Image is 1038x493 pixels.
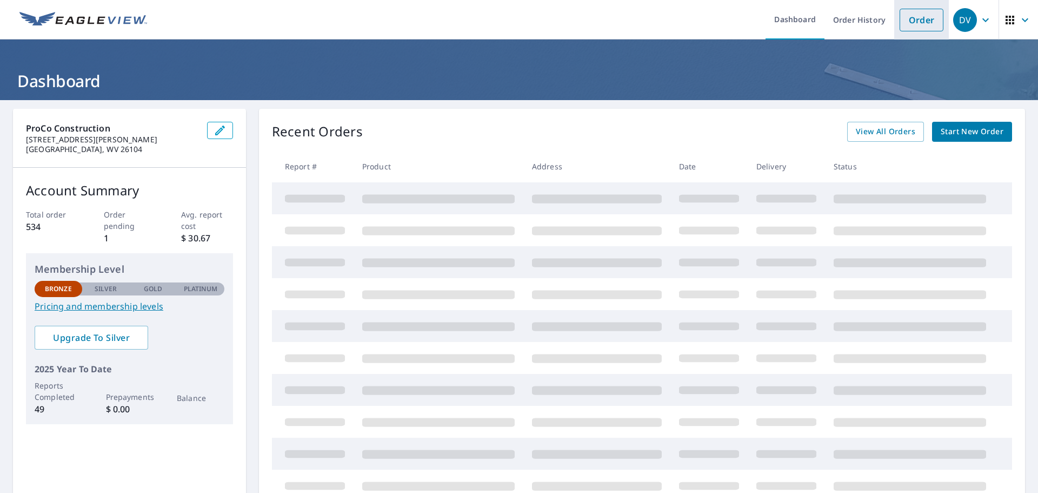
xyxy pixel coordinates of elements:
[35,300,224,313] a: Pricing and membership levels
[953,8,977,32] div: DV
[106,403,154,416] p: $ 0.00
[184,284,218,294] p: Platinum
[26,209,78,220] p: Total order
[26,220,78,233] p: 534
[181,209,233,232] p: Avg. report cost
[144,284,162,294] p: Gold
[26,144,198,154] p: [GEOGRAPHIC_DATA], WV 26104
[932,122,1012,142] a: Start New Order
[26,122,198,135] p: ProCo Construction
[177,392,224,404] p: Balance
[523,150,670,182] th: Address
[181,232,233,245] p: $ 30.67
[847,122,924,142] a: View All Orders
[19,12,147,28] img: EV Logo
[748,150,825,182] th: Delivery
[900,9,943,31] a: Order
[825,150,995,182] th: Status
[670,150,748,182] th: Date
[35,262,224,277] p: Membership Level
[35,380,82,403] p: Reports Completed
[272,150,354,182] th: Report #
[43,332,139,344] span: Upgrade To Silver
[104,209,156,232] p: Order pending
[856,125,915,139] span: View All Orders
[95,284,117,294] p: Silver
[272,122,363,142] p: Recent Orders
[104,232,156,245] p: 1
[13,70,1025,92] h1: Dashboard
[26,135,198,144] p: [STREET_ADDRESS][PERSON_NAME]
[35,326,148,350] a: Upgrade To Silver
[26,181,233,200] p: Account Summary
[106,391,154,403] p: Prepayments
[45,284,72,294] p: Bronze
[354,150,523,182] th: Product
[35,403,82,416] p: 49
[35,363,224,376] p: 2025 Year To Date
[941,125,1003,139] span: Start New Order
